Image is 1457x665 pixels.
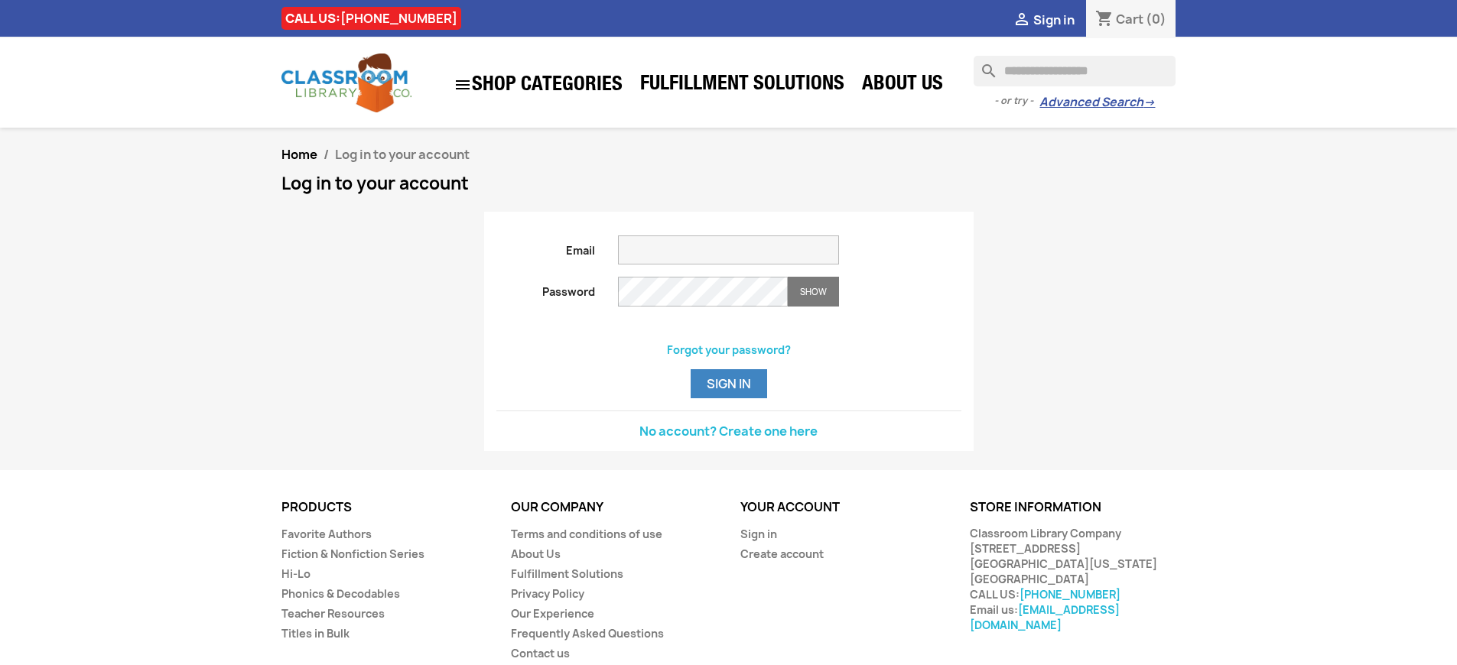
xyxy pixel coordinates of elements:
a: SHOP CATEGORIES [446,68,630,102]
a: Contact us [511,646,570,660]
span: (0) [1146,11,1166,28]
label: Password [485,277,607,300]
span: → [1143,95,1155,110]
h1: Log in to your account [281,174,1176,193]
input: Search [974,56,1176,86]
a: No account? Create one here [639,423,818,440]
a: Phonics & Decodables [281,586,400,601]
div: CALL US: [281,7,461,30]
i: search [974,56,992,74]
i: shopping_cart [1095,11,1114,29]
a: Titles in Bulk [281,626,350,641]
a: Hi-Lo [281,566,311,581]
button: Sign in [691,369,767,398]
img: Classroom Library Company [281,54,411,112]
i:  [454,76,472,94]
i:  [1013,11,1031,30]
a: Favorite Authors [281,527,372,541]
a: Your account [740,498,840,515]
a: Sign in [740,527,777,541]
a: Forgot your password? [667,342,791,357]
a: [PHONE_NUMBER] [1020,587,1120,602]
p: Our company [511,501,717,514]
p: Products [281,501,488,514]
a: Privacy Policy [511,586,584,601]
button: Show [788,277,839,307]
a: Fulfillment Solutions [633,70,852,101]
input: Password input [618,277,788,307]
a:  Sign in [1013,11,1075,28]
a: Teacher Resources [281,606,385,621]
span: Sign in [1033,11,1075,28]
a: Fulfillment Solutions [511,566,623,581]
a: About Us [854,70,951,101]
span: - or try - [994,93,1039,109]
a: Fiction & Nonfiction Series [281,547,424,561]
label: Email [485,235,607,258]
div: Classroom Library Company [STREET_ADDRESS] [GEOGRAPHIC_DATA][US_STATE] [GEOGRAPHIC_DATA] CALL US:... [970,526,1176,633]
p: Store information [970,501,1176,514]
a: Create account [740,547,824,561]
a: [EMAIL_ADDRESS][DOMAIN_NAME] [970,602,1120,632]
a: Advanced Search→ [1039,95,1155,110]
a: Frequently Asked Questions [511,626,664,641]
span: Cart [1116,11,1143,28]
a: [PHONE_NUMBER] [340,10,457,27]
a: Our Experience [511,606,594,621]
a: Terms and conditions of use [511,527,662,541]
span: Log in to your account [335,146,470,163]
a: About Us [511,547,561,561]
a: Home [281,146,317,163]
